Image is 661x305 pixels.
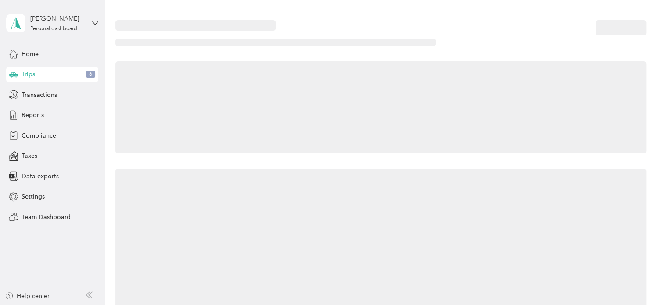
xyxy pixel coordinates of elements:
span: Compliance [22,131,56,140]
span: Data exports [22,172,59,181]
span: Trips [22,70,35,79]
div: Personal dashboard [30,26,77,32]
iframe: Everlance-gr Chat Button Frame [612,256,661,305]
span: Taxes [22,151,37,160]
span: Team Dashboard [22,213,71,222]
span: 6 [86,71,95,78]
span: Home [22,50,39,59]
span: Settings [22,192,45,201]
span: Transactions [22,90,57,99]
span: Reports [22,110,44,120]
div: [PERSON_NAME] [30,14,85,23]
button: Help center [5,291,50,301]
